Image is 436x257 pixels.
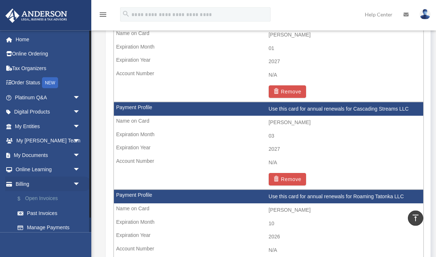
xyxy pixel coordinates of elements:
td: 01 [114,42,423,56]
span: arrow_drop_down [73,105,88,120]
td: 03 [114,130,423,143]
span: arrow_drop_down [73,119,88,134]
a: Online Learningarrow_drop_down [5,162,91,177]
span: arrow_drop_down [73,162,88,177]
a: Home [5,32,91,47]
button: Remove [269,86,306,98]
a: My Entitiesarrow_drop_down [5,119,91,134]
td: N/A [114,156,423,170]
i: search [122,10,130,18]
button: Remove [269,173,306,186]
a: My Documentsarrow_drop_down [5,148,91,162]
td: [PERSON_NAME] [114,28,423,42]
a: Past Invoices [10,206,91,220]
a: Online Ordering [5,47,91,61]
td: [PERSON_NAME] [114,116,423,130]
a: Platinum Q&Aarrow_drop_down [5,90,91,105]
td: 2026 [114,230,423,244]
i: menu [99,10,107,19]
td: [PERSON_NAME] [114,204,423,218]
a: Digital Productsarrow_drop_down [5,105,91,119]
a: Billingarrow_drop_down [5,177,91,191]
a: Order StatusNEW [5,76,91,91]
a: My [PERSON_NAME] Teamarrow_drop_down [5,134,91,148]
a: menu [99,13,107,19]
td: 2027 [114,143,423,157]
i: vertical_align_top [411,214,420,222]
td: 10 [114,217,423,231]
a: Manage Payments [10,220,88,235]
img: Anderson Advisors Platinum Portal [3,9,69,23]
td: N/A [114,69,423,83]
span: arrow_drop_down [73,90,88,105]
a: $Open Invoices [10,191,91,206]
td: Use this card for annual renewals for Cascading Streams LLC [114,103,423,116]
a: vertical_align_top [408,211,423,226]
span: arrow_drop_down [73,148,88,163]
td: 2027 [114,55,423,69]
span: arrow_drop_down [73,134,88,149]
div: NEW [42,77,58,88]
td: Use this card for annual renewals for Roaming Tatonka LLC [114,190,423,204]
a: Tax Organizers [5,61,91,76]
span: arrow_drop_down [73,177,88,192]
span: $ [22,194,25,203]
img: User Pic [420,9,431,20]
